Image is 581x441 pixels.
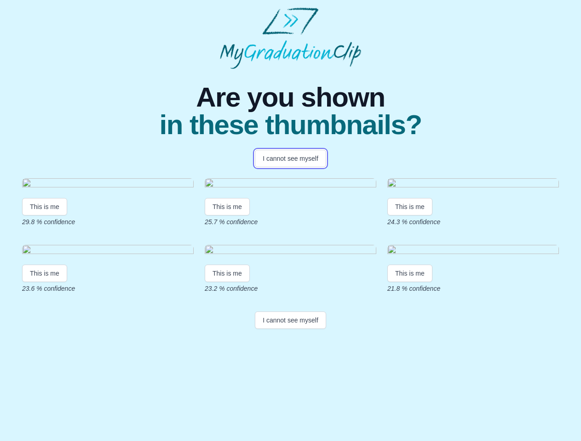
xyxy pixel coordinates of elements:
[387,284,559,293] p: 21.8 % confidence
[387,265,432,282] button: This is me
[387,198,432,215] button: This is me
[22,178,194,191] img: 270ca9ff1633d1322d1eeaa8388b4210d93e699f.gif
[22,265,67,282] button: This is me
[22,217,194,226] p: 29.8 % confidence
[159,84,421,111] span: Are you shown
[205,265,250,282] button: This is me
[387,217,559,226] p: 24.3 % confidence
[255,311,326,329] button: I cannot see myself
[205,198,250,215] button: This is me
[387,178,559,191] img: 928e0214805229fa00d899ec85871cfd4496c101.gif
[22,245,194,257] img: aeec82085a061c8cef5a368dc6412a1ff27e5c23.gif
[205,178,376,191] img: 8875287655248cc50b80906cd08c19aad7bcaa86.gif
[159,111,421,139] span: in these thumbnails?
[205,284,376,293] p: 23.2 % confidence
[22,284,194,293] p: 23.6 % confidence
[22,198,67,215] button: This is me
[387,245,559,257] img: 793c479427d1e8d8215ed4a6514de290f5b5c295.gif
[205,217,376,226] p: 25.7 % confidence
[255,150,326,167] button: I cannot see myself
[205,245,376,257] img: f67def161402077248c8fb752e4d1068ff580c55.gif
[220,7,362,69] img: MyGraduationClip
